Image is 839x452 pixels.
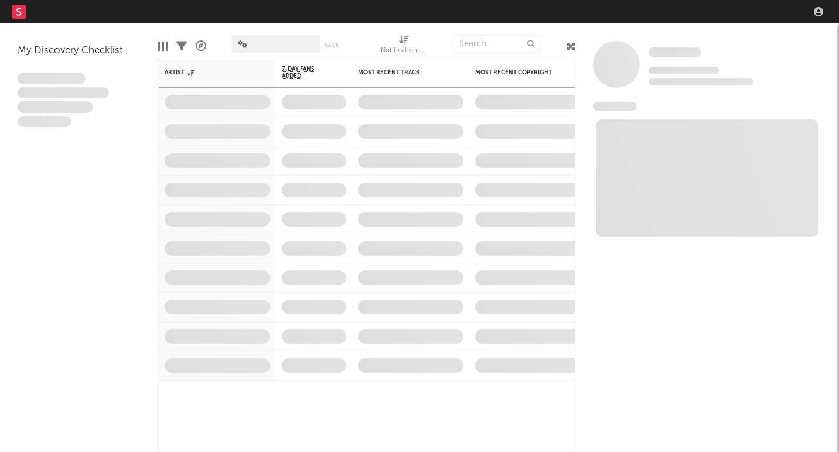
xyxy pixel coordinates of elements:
span: 0 fans last week [649,78,753,85]
button: Save [324,42,339,49]
input: Search... [453,35,541,53]
span: Aliquam viverra [18,116,71,128]
div: A&R Pipeline [196,29,206,63]
span: Tracking Since: [DATE] [649,67,719,74]
div: My Discovery Checklist [18,44,141,58]
div: Edit Columns [158,29,168,63]
span: News Feed [593,102,637,111]
div: Artist [165,69,253,76]
div: Filters [176,29,187,63]
span: Integer aliquet in purus et [18,87,109,99]
div: Most Recent Copyright [475,69,563,76]
a: Some Artist [649,47,701,59]
div: Notifications (Artist) [381,29,428,63]
div: Notifications (Artist) [381,44,428,58]
span: Some Artist [649,47,701,57]
div: Most Recent Track [358,69,446,76]
span: Lorem ipsum dolor [18,73,86,84]
span: Praesent ac interdum [18,101,93,113]
span: 7-Day Fans Added [282,66,329,80]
